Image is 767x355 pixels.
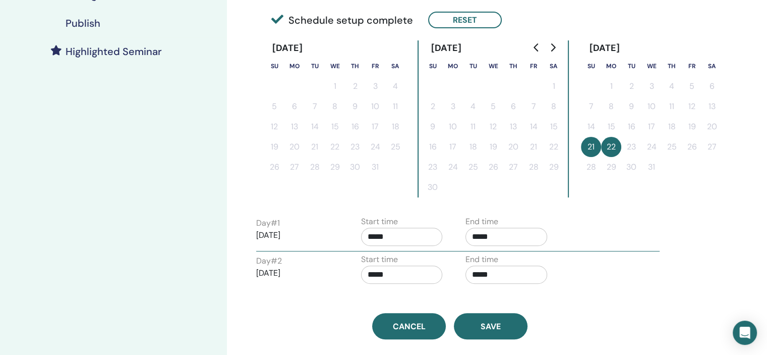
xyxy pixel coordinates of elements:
button: 20 [702,117,722,137]
button: 24 [365,137,385,157]
button: 10 [443,117,463,137]
h4: Publish [66,17,100,29]
button: 28 [305,157,325,177]
button: 13 [503,117,523,137]
th: Saturday [702,56,722,76]
button: 3 [641,76,662,96]
button: 17 [443,137,463,157]
th: Wednesday [641,56,662,76]
button: 11 [662,96,682,117]
button: 17 [365,117,385,137]
th: Saturday [544,56,564,76]
th: Wednesday [483,56,503,76]
label: Day # 1 [256,217,280,229]
p: [DATE] [256,229,338,241]
button: 2 [621,76,641,96]
button: 25 [662,137,682,157]
button: 16 [345,117,365,137]
button: 21 [581,137,601,157]
button: 11 [385,96,405,117]
th: Wednesday [325,56,345,76]
div: [DATE] [264,40,311,56]
button: 13 [284,117,305,137]
button: 21 [523,137,544,157]
label: End time [465,253,498,266]
th: Tuesday [621,56,641,76]
button: 25 [385,137,405,157]
button: 25 [463,157,483,177]
button: 27 [702,137,722,157]
th: Friday [365,56,385,76]
button: 2 [423,96,443,117]
button: 12 [682,96,702,117]
button: 26 [483,157,503,177]
button: 28 [581,157,601,177]
th: Friday [682,56,702,76]
label: End time [465,216,498,228]
th: Thursday [503,56,523,76]
button: 19 [264,137,284,157]
button: 23 [423,157,443,177]
button: 8 [601,96,621,117]
label: Start time [361,253,398,266]
button: 24 [641,137,662,157]
button: 1 [325,76,345,96]
button: 15 [544,117,564,137]
button: 26 [682,137,702,157]
button: 18 [463,137,483,157]
th: Friday [523,56,544,76]
th: Thursday [662,56,682,76]
button: 4 [662,76,682,96]
h4: Highlighted Seminar [66,45,162,58]
button: 20 [503,137,523,157]
button: 6 [284,96,305,117]
button: 31 [641,157,662,177]
button: 9 [621,96,641,117]
button: 4 [385,76,405,96]
button: 4 [463,96,483,117]
th: Monday [284,56,305,76]
th: Sunday [423,56,443,76]
button: 1 [544,76,564,96]
button: 16 [621,117,641,137]
button: 23 [345,137,365,157]
button: 14 [581,117,601,137]
button: 12 [483,117,503,137]
div: [DATE] [581,40,628,56]
th: Monday [601,56,621,76]
button: 29 [601,157,621,177]
button: Go to next month [545,37,561,58]
button: 27 [284,157,305,177]
button: 22 [325,137,345,157]
button: 9 [345,96,365,117]
button: 3 [443,96,463,117]
button: 5 [483,96,503,117]
button: 3 [365,76,385,96]
button: 18 [385,117,405,137]
button: 30 [621,157,641,177]
button: 10 [365,96,385,117]
button: 8 [325,96,345,117]
button: Reset [428,12,502,28]
button: 14 [305,117,325,137]
button: 21 [305,137,325,157]
button: 16 [423,137,443,157]
th: Sunday [264,56,284,76]
span: Save [481,321,501,332]
button: 2 [345,76,365,96]
span: Schedule setup complete [271,13,413,28]
label: Day # 2 [256,255,282,267]
button: 20 [284,137,305,157]
button: 26 [264,157,284,177]
button: Save [454,313,527,339]
button: 9 [423,117,443,137]
button: 15 [601,117,621,137]
button: 30 [345,157,365,177]
p: [DATE] [256,267,338,279]
button: 12 [264,117,284,137]
th: Sunday [581,56,601,76]
button: 7 [305,96,325,117]
button: 1 [601,76,621,96]
th: Monday [443,56,463,76]
div: [DATE] [423,40,469,56]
